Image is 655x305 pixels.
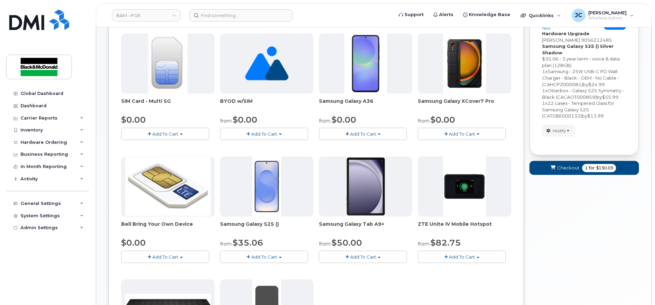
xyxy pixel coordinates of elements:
span: $55.99 [602,94,618,100]
span: $24.99 [588,82,605,87]
div: x by [542,100,626,119]
img: phone23817.JPG [252,156,282,217]
a: Alerts [428,8,458,22]
button: Add To Cart [220,251,308,263]
span: Support [404,11,424,18]
div: SIM Card - Multi 5G [121,98,215,111]
strong: Silver Shadow [542,43,614,55]
span: for [588,165,596,171]
a: B&M - PGR [112,9,180,22]
span: Alerts [439,11,453,18]
span: Add To Cart [152,131,178,137]
span: $82.75 [431,238,461,248]
span: $50.00 [332,238,362,248]
small: from [319,118,331,124]
button: Add To Cart [418,128,506,140]
div: Samsung Galaxy Tab A9+ [319,221,412,234]
img: phone23884.JPG [346,156,385,217]
small: new [542,26,551,31]
span: [PERSON_NAME] [588,10,627,15]
img: phone23268.JPG [443,156,486,217]
span: Add To Cart [449,254,475,260]
button: Add To Cart [220,128,308,140]
button: Add To Cart [319,128,407,140]
span: [PERSON_NAME] [542,37,580,43]
span: Otterbox - Galaxy S25 Symmetry - Black (CACAOT000859) [542,88,624,100]
span: $0.00 [233,115,257,125]
img: no_image_found-2caef05468ed5679b831cfe6fc140e25e0c280774317ffc20a367ab7fd17291e.png [245,33,288,94]
img: phone23274.JPG [125,157,211,216]
span: Add To Cart [449,131,475,137]
span: 9056212485 [581,37,612,43]
span: Add To Cart [350,254,376,260]
span: Wireless Admin [588,15,627,21]
div: $35.06 - 3 year term - voice & data plan (128GB) [542,56,626,68]
span: Quicklinks [529,13,554,18]
button: Modify [542,125,575,137]
small: from [319,241,331,247]
span: $0.00 [431,115,455,125]
div: ZTE Unite IV Mobile Hotspot [418,221,511,234]
span: Add To Cart [152,254,178,260]
span: Modify [553,128,566,134]
button: Add To Cart [418,251,506,263]
img: 00D627D4-43E9-49B7-A367-2C99342E128C.jpg [148,33,187,94]
div: Samsung Galaxy A36 [319,98,412,111]
div: Samsung Galaxy XCover7 Pro [418,98,511,111]
span: Checkout [557,165,579,171]
input: Find something... [189,9,293,22]
small: from [418,241,429,247]
div: x by [542,68,626,87]
span: Samsung - 25W USB-C PD Wall Charger - Black - OEM - No Cable - (CAHCPZ000081) [542,69,619,87]
strong: Hardware Upgrade [542,31,589,36]
img: phone23886.JPG [344,33,387,94]
div: Jackie Cox [567,9,639,22]
span: 22 cases - Tempered Glass for Samsung Galaxy S25 (CATGBE000132) [542,100,614,119]
div: x by [542,87,626,100]
span: 1 [542,100,545,106]
div: Samsung Galaxy S25 () [220,221,313,234]
small: from [220,118,232,124]
span: 1 [542,88,545,93]
small: from [220,241,232,247]
div: BYOD w/SIM [220,98,313,111]
span: Add To Cart [251,131,277,137]
button: Add To Cart [121,251,209,263]
img: phone23879.JPG [443,33,486,94]
div: Quicklinks [516,9,566,22]
a: Support [394,8,428,22]
button: Checkout 1 for $130.03 [529,161,639,175]
span: $0.00 [121,115,146,125]
span: 1 [542,69,545,74]
span: $35.06 [233,238,263,248]
span: $13.99 [587,113,604,119]
span: $0.00 [121,238,146,248]
span: Knowledge Base [469,11,510,18]
span: Add To Cart [350,131,376,137]
small: from [418,118,429,124]
span: $130.03 [596,165,613,171]
button: Add To Cart [319,251,407,263]
a: Knowledge Base [458,8,515,22]
span: 1 [585,165,588,171]
span: JC [575,11,582,19]
strong: Samsung Galaxy S25 () [542,43,599,49]
span: $0.00 [332,115,356,125]
button: Add To Cart [121,128,209,140]
span: Add To Cart [251,254,277,260]
div: Bell Bring Your Own Device [121,221,215,234]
